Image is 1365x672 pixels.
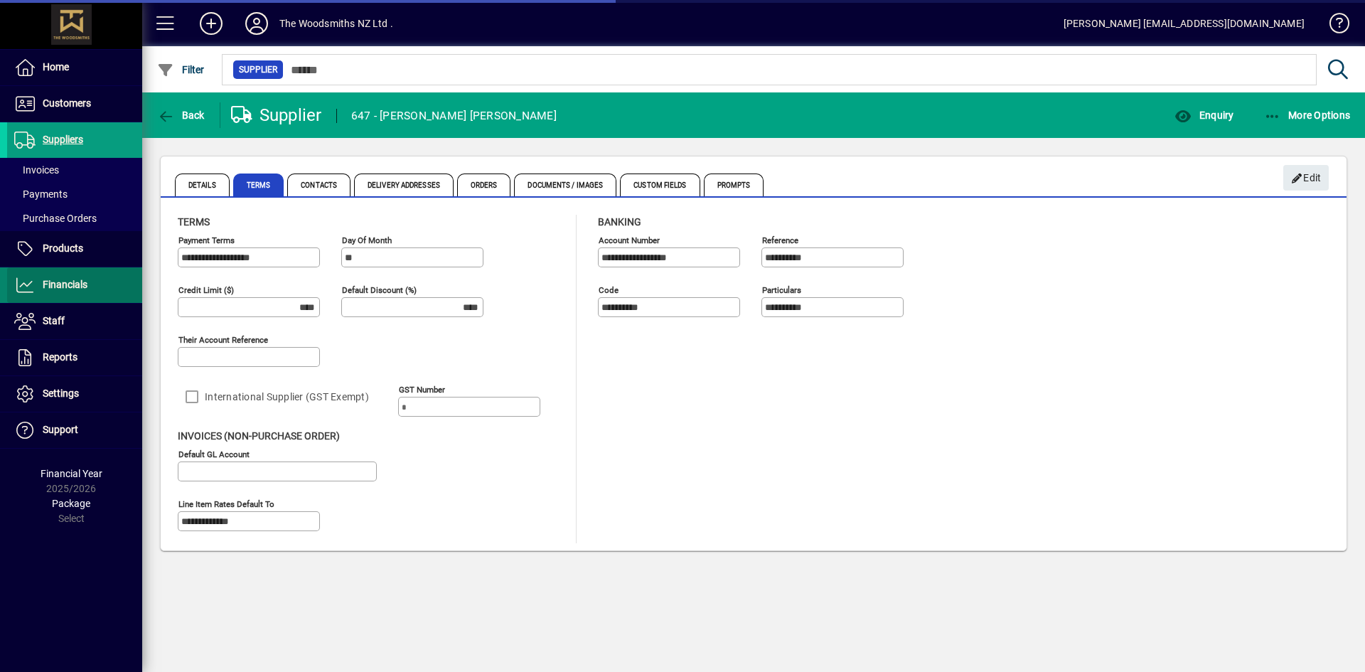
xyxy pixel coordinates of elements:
span: Purchase Orders [14,213,97,224]
span: Enquiry [1174,110,1233,121]
button: Back [154,102,208,128]
div: Supplier [231,104,322,127]
mat-label: Their Account Reference [178,335,268,345]
mat-label: GST Number [399,385,445,395]
a: Financials [7,267,142,303]
mat-label: Default Discount (%) [342,285,417,295]
span: Back [157,110,205,121]
span: Details [175,174,230,196]
button: Filter [154,57,208,82]
span: Delivery Addresses [354,174,454,196]
a: Knowledge Base [1319,3,1347,49]
span: Terms [178,216,210,228]
span: Prompts [704,174,764,196]
mat-label: Line Item Rates Default To [178,499,274,509]
span: More Options [1264,110,1351,121]
span: Banking [598,216,641,228]
span: Support [43,424,78,435]
span: Payments [14,188,68,200]
span: Invoices (non-purchase order) [178,430,340,442]
mat-label: Payment Terms [178,235,235,245]
app-page-header-button: Back [142,102,220,128]
span: Terms [233,174,284,196]
a: Staff [7,304,142,339]
button: More Options [1260,102,1354,128]
a: Products [7,231,142,267]
mat-label: Particulars [762,285,801,295]
mat-label: Code [599,285,619,295]
span: Contacts [287,174,350,196]
span: Products [43,242,83,254]
mat-label: Account number [599,235,660,245]
mat-label: Default GL Account [178,449,250,459]
mat-label: Credit Limit ($) [178,285,234,295]
span: Invoices [14,164,59,176]
div: The Woodsmiths NZ Ltd . [279,12,393,35]
span: Filter [157,64,205,75]
span: Orders [457,174,511,196]
span: Customers [43,97,91,109]
a: Payments [7,182,142,206]
button: Edit [1283,165,1329,191]
button: Profile [234,11,279,36]
a: Settings [7,376,142,412]
span: Reports [43,351,77,363]
a: Support [7,412,142,448]
span: Edit [1291,166,1322,190]
span: Home [43,61,69,73]
button: Enquiry [1171,102,1237,128]
button: Add [188,11,234,36]
a: Purchase Orders [7,206,142,230]
span: Settings [43,388,79,399]
mat-label: Reference [762,235,798,245]
span: Financials [43,279,87,290]
span: Custom Fields [620,174,700,196]
mat-label: Day of month [342,235,392,245]
a: Customers [7,86,142,122]
span: Package [52,498,90,509]
a: Reports [7,340,142,375]
span: Suppliers [43,134,83,145]
div: 647 - [PERSON_NAME] [PERSON_NAME] [351,105,557,127]
a: Invoices [7,158,142,182]
span: Documents / Images [514,174,616,196]
div: [PERSON_NAME] [EMAIL_ADDRESS][DOMAIN_NAME] [1064,12,1305,35]
span: Staff [43,315,65,326]
a: Home [7,50,142,85]
span: Supplier [239,63,277,77]
span: Financial Year [41,468,102,479]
